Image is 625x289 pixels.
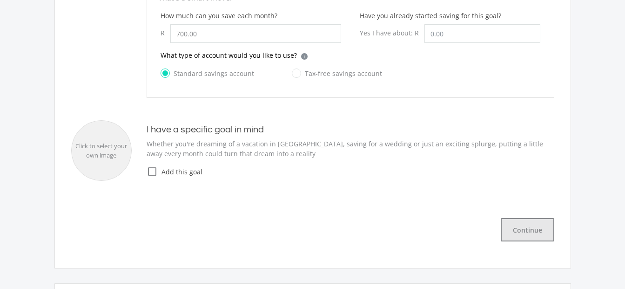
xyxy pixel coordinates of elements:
div: i [301,53,308,60]
p: What type of account would you like to use? [161,50,297,60]
button: Continue [501,218,554,241]
input: 0.00 [424,24,540,43]
label: Standard savings account [161,68,254,79]
div: Yes I have about: R [360,24,424,41]
p: Whether you're dreaming of a vacation in [GEOGRAPHIC_DATA], saving for a wedding or just an excit... [147,139,554,158]
div: R [161,24,170,41]
label: Have you already started saving for this goal? [360,11,501,21]
input: 0.00 [170,24,341,43]
div: Click to select your own image [72,142,131,160]
h4: I have a specific goal in mind [147,124,554,135]
label: Tax-free savings account [292,68,382,79]
i: check_box_outline_blank [147,166,158,177]
label: How much can you save each month? [161,11,277,21]
span: Add this goal [158,167,554,177]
